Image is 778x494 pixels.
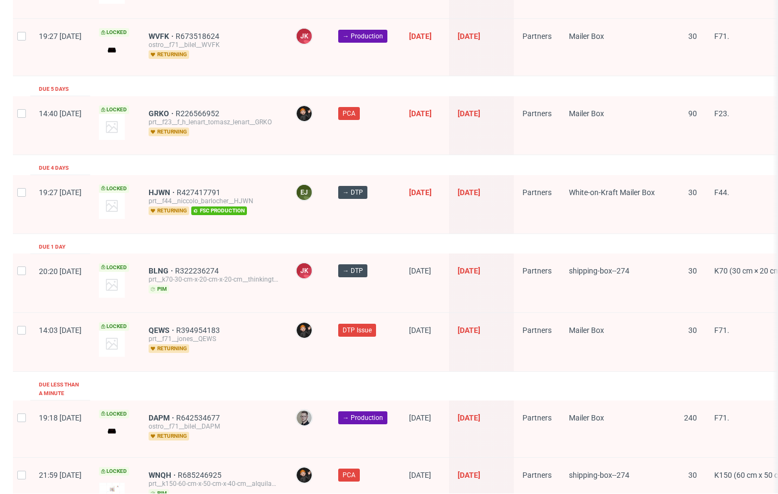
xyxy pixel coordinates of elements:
[39,471,82,479] span: 21:59 [DATE]
[99,424,125,438] img: version_two_editor_design
[569,413,604,422] span: Mailer Box
[409,413,431,422] span: [DATE]
[149,188,177,197] span: HJWN
[39,85,69,94] div: Due 5 days
[99,184,129,193] span: Locked
[176,326,222,335] a: R394954183
[688,326,697,335] span: 30
[39,380,82,398] div: Due less than a minute
[149,128,189,136] span: returning
[409,266,431,275] span: [DATE]
[688,109,697,118] span: 90
[569,326,604,335] span: Mailer Box
[149,109,176,118] a: GRKO
[39,32,82,41] span: 19:27 [DATE]
[522,109,552,118] span: Partners
[39,109,82,118] span: 14:40 [DATE]
[458,326,480,335] span: [DATE]
[297,410,312,425] img: Krystian Gaza
[149,413,176,422] span: DAPM
[149,118,278,126] div: prt__f23__f_h_lenart_tomasz_lenart__GRKO
[177,188,223,197] a: R427417791
[569,109,604,118] span: Mailer Box
[688,266,697,275] span: 30
[409,326,431,335] span: [DATE]
[149,335,278,343] div: prt__f71__jones__QEWS
[149,266,175,275] a: BLNG
[99,410,129,418] span: Locked
[343,470,356,480] span: PCA
[569,471,629,479] span: shipping-box--274
[569,188,655,197] span: White-on-Kraft Mailer Box
[175,266,221,275] a: R322236274
[522,326,552,335] span: Partners
[458,188,480,197] span: [DATE]
[714,413,729,422] span: F71.
[149,275,278,284] div: prt__k70-30-cm-x-20-cm-x-20-cm__thinkingtech_gmbh_co_kg__BLNG
[714,109,729,118] span: F23.
[714,326,729,335] span: F71.
[99,43,125,57] img: version_two_editor_design
[149,471,178,479] a: WNQH
[99,467,129,476] span: Locked
[343,31,383,41] span: → Production
[176,109,222,118] a: R226566952
[99,105,129,114] span: Locked
[149,422,278,431] div: ostro__f71__bilel__DAPM
[176,413,222,422] a: R642534677
[714,32,729,41] span: F71.
[714,188,729,197] span: F44.
[522,471,552,479] span: Partners
[297,106,312,121] img: Dominik Grosicki
[343,325,372,335] span: DTP Issue
[149,50,189,59] span: returning
[343,188,363,197] span: → DTP
[688,32,697,41] span: 30
[39,164,69,172] div: Due 4 days
[149,32,176,41] a: WVFK
[191,206,247,215] span: fsc production
[149,326,176,335] a: QEWS
[149,479,278,488] div: prt__k150-60-cm-x-50-cm-x-40-cm__alquilavisual_s_l__WNQH
[343,413,383,423] span: → Production
[149,432,189,440] span: returning
[39,243,65,251] div: Due 1 day
[343,266,363,276] span: → DTP
[409,188,432,197] span: [DATE]
[409,471,431,479] span: [DATE]
[39,188,82,197] span: 19:27 [DATE]
[458,266,480,275] span: [DATE]
[458,32,480,41] span: [DATE]
[99,322,129,331] span: Locked
[176,32,222,41] a: R673518624
[458,471,480,479] span: [DATE]
[297,468,312,483] img: Dominik Grosicki
[149,344,189,353] span: returning
[569,266,629,275] span: shipping-box--274
[343,109,356,118] span: PCA
[522,188,552,197] span: Partners
[297,185,312,200] figcaption: EJ
[409,32,432,41] span: [DATE]
[149,285,169,293] span: pim
[458,109,480,118] span: [DATE]
[178,471,224,479] a: R685246925
[99,263,129,272] span: Locked
[688,471,697,479] span: 30
[684,413,697,422] span: 240
[297,263,312,278] figcaption: JK
[149,41,278,49] div: ostro__f71__bilel__WVFK
[522,413,552,422] span: Partners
